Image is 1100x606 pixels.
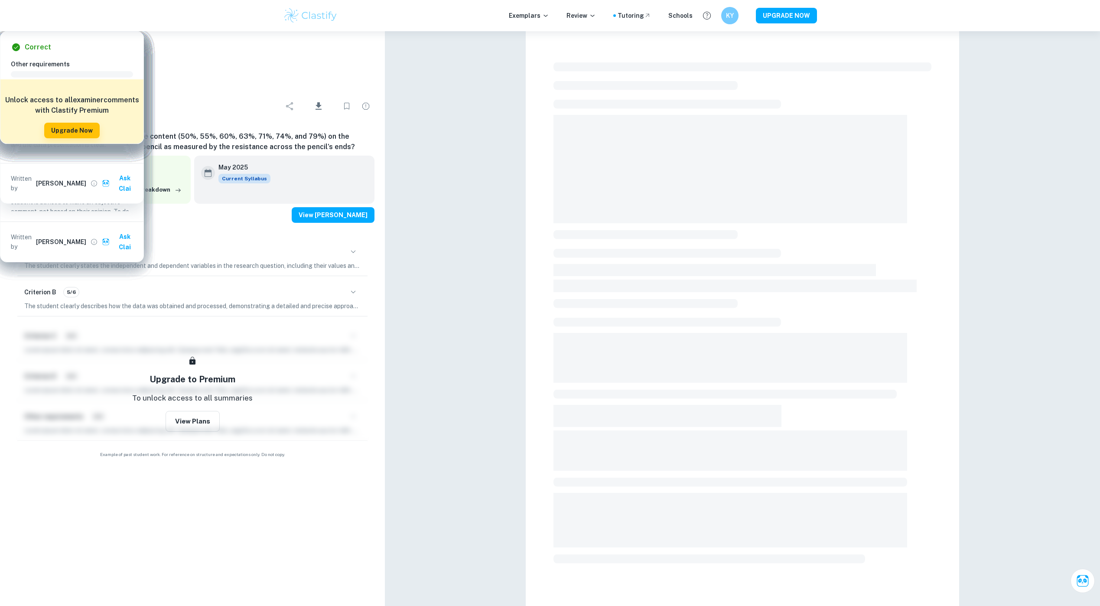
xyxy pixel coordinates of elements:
[11,232,34,251] p: Written by
[24,261,361,270] p: The student clearly states the independent and dependent variables in the research question, incl...
[756,8,817,23] button: UPGRADE NOW
[136,183,184,196] button: Breakdown
[5,95,139,116] h6: Unlock access to all examiner comments with Clastify Premium
[36,237,86,247] h6: [PERSON_NAME]
[166,411,220,432] button: View Plans
[218,174,270,183] span: Current Syllabus
[10,451,374,458] span: Example of past student work. For reference on structure and expectations only. Do not copy.
[102,238,110,246] img: clai.svg
[1071,569,1095,593] button: Ask Clai
[218,174,270,183] div: This exemplar is based on the current syllabus. Feel free to refer to it for inspiration/ideas wh...
[725,11,735,20] h6: KY
[700,8,714,23] button: Help and Feedback
[14,226,371,239] h5: Examiner's summary
[100,229,140,255] button: Ask Clai
[292,207,374,223] button: View [PERSON_NAME]
[102,179,110,188] img: clai.svg
[88,177,100,189] button: View full profile
[509,11,549,20] p: Exemplars
[618,11,651,20] a: Tutoring
[10,131,374,152] h6: What is the effect of increasing graphite content (50%, 55%, 60%, 63%, 71%, 74%, and 79%) on the ...
[11,174,34,193] p: Written by
[24,287,56,297] h6: Criterion B
[25,42,51,52] h6: Correct
[300,95,336,117] div: Download
[150,373,235,386] h5: Upgrade to Premium
[24,301,361,311] p: The student clearly describes how the data was obtained and processed, demonstrating a detailed a...
[218,163,264,172] h6: May 2025
[100,170,140,196] button: Ask Clai
[721,7,739,24] button: KY
[11,59,140,69] h6: Other requirements
[88,236,100,248] button: View full profile
[338,98,355,115] div: Bookmark
[283,7,338,24] img: Clastify logo
[357,98,374,115] div: Report issue
[132,393,253,404] p: To unlock access to all summaries
[36,179,86,188] h6: [PERSON_NAME]
[44,123,100,138] button: Upgrade Now
[64,288,79,296] span: 5/6
[566,11,596,20] p: Review
[668,11,693,20] a: Schools
[281,98,299,115] div: Share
